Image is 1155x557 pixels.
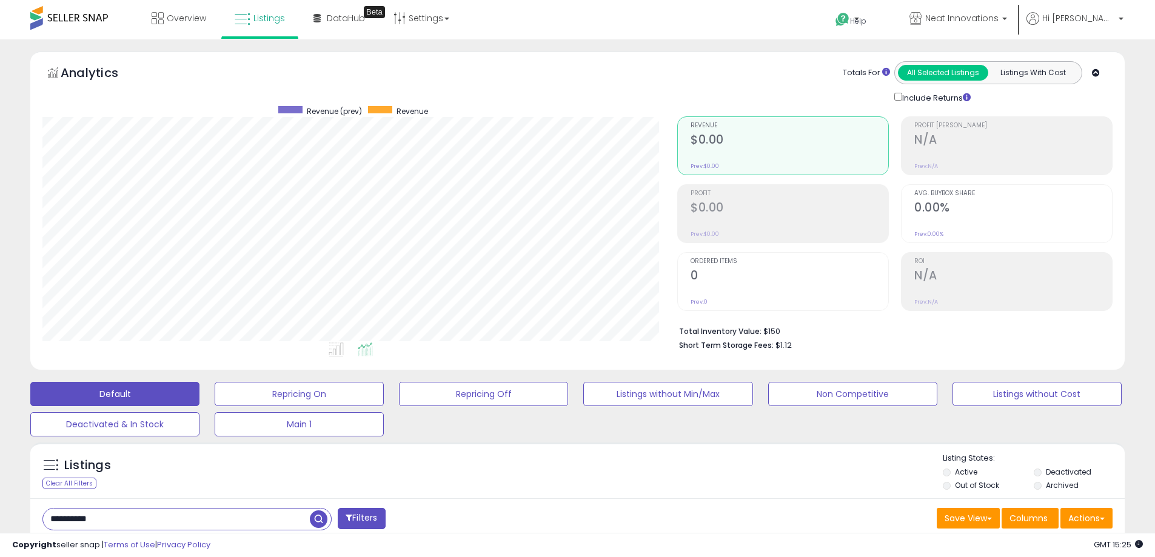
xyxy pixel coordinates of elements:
[691,258,888,265] span: Ordered Items
[914,133,1112,149] h2: N/A
[157,539,210,550] a: Privacy Policy
[850,16,866,26] span: Help
[215,382,384,406] button: Repricing On
[768,382,937,406] button: Non Competitive
[1009,512,1048,524] span: Columns
[843,67,890,79] div: Totals For
[826,3,890,39] a: Help
[914,268,1112,285] h2: N/A
[955,467,977,477] label: Active
[914,201,1112,217] h2: 0.00%
[12,539,56,550] strong: Copyright
[307,106,362,116] span: Revenue (prev)
[253,12,285,24] span: Listings
[914,230,943,238] small: Prev: 0.00%
[327,12,365,24] span: DataHub
[104,539,155,550] a: Terms of Use
[679,340,774,350] b: Short Term Storage Fees:
[925,12,999,24] span: Neat Innovations
[943,453,1125,464] p: Listing States:
[1060,508,1113,529] button: Actions
[914,190,1112,197] span: Avg. Buybox Share
[167,12,206,24] span: Overview
[42,478,96,489] div: Clear All Filters
[885,90,985,104] div: Include Returns
[1002,508,1059,529] button: Columns
[12,539,210,551] div: seller snap | |
[835,12,850,27] i: Get Help
[914,298,938,305] small: Prev: N/A
[952,382,1122,406] button: Listings without Cost
[691,268,888,285] h2: 0
[679,326,762,336] b: Total Inventory Value:
[937,508,1000,529] button: Save View
[1026,12,1123,39] a: Hi [PERSON_NAME]
[1046,467,1091,477] label: Deactivated
[1046,480,1079,490] label: Archived
[399,382,568,406] button: Repricing Off
[30,412,199,436] button: Deactivated & In Stock
[988,65,1078,81] button: Listings With Cost
[691,162,719,170] small: Prev: $0.00
[583,382,752,406] button: Listings without Min/Max
[914,122,1112,129] span: Profit [PERSON_NAME]
[338,508,385,529] button: Filters
[691,133,888,149] h2: $0.00
[691,230,719,238] small: Prev: $0.00
[691,190,888,197] span: Profit
[1042,12,1115,24] span: Hi [PERSON_NAME]
[955,480,999,490] label: Out of Stock
[898,65,988,81] button: All Selected Listings
[1094,539,1143,550] span: 2025-10-13 15:25 GMT
[691,298,708,305] small: Prev: 0
[364,6,385,18] div: Tooltip anchor
[397,106,428,116] span: Revenue
[775,339,792,351] span: $1.12
[215,412,384,436] button: Main 1
[61,64,142,84] h5: Analytics
[64,457,111,474] h5: Listings
[914,162,938,170] small: Prev: N/A
[691,122,888,129] span: Revenue
[679,323,1103,338] li: $150
[691,201,888,217] h2: $0.00
[914,258,1112,265] span: ROI
[30,382,199,406] button: Default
